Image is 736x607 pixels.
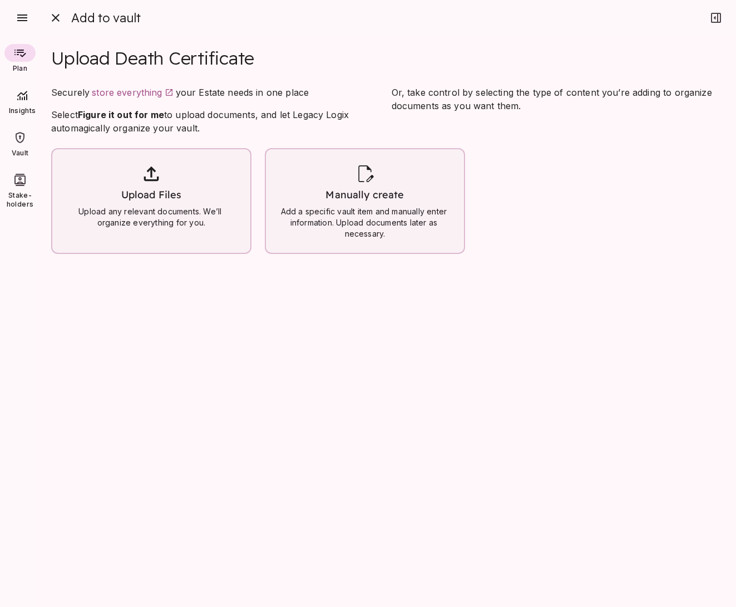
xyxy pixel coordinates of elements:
[325,188,404,201] span: Manually create
[281,207,449,238] span: Add a specific vault item and manually enter information. Upload documents later as necessary.
[51,47,254,69] span: Upload Death Certificate
[51,108,383,135] p: Select to upload documents, and let Legacy Logix automagically organize your vault.
[92,87,173,98] a: store everything
[121,188,182,201] span: Upload Files
[45,7,67,29] button: close
[2,106,42,115] span: Insights
[71,10,705,26] div: Add to vault
[13,64,27,73] span: Plan
[12,149,29,158] span: Vault
[176,87,309,98] span: your Estate needs in one place
[392,87,715,111] span: Or, take control by selecting the type of content you’re adding to organize documents as you want...
[78,207,224,227] span: Upload any relevant documents. We’ll organize everything for you.
[78,109,164,120] strong: Figure it out for me
[51,87,90,98] span: Securely
[92,87,162,98] span: store everything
